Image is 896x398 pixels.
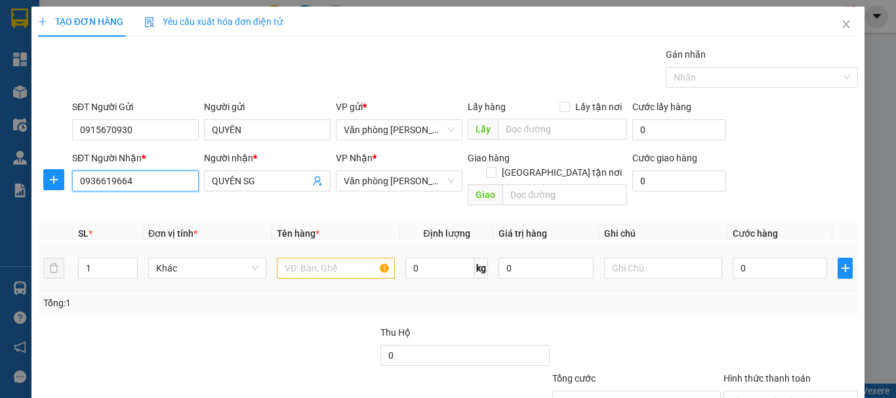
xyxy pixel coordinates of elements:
[144,17,155,28] img: icon
[312,176,323,186] span: user-add
[570,100,627,114] span: Lấy tận nơi
[723,373,811,384] label: Hình thức thanh toán
[666,49,706,60] label: Gán nhãn
[838,263,852,273] span: plus
[277,228,319,239] span: Tên hàng
[43,258,64,279] button: delete
[336,153,373,163] span: VP Nhận
[599,221,727,247] th: Ghi chú
[841,19,851,30] span: close
[423,228,470,239] span: Định lượng
[336,100,462,114] div: VP gửi
[499,258,593,279] input: 0
[204,100,331,114] div: Người gửi
[43,296,347,310] div: Tổng: 1
[380,327,411,338] span: Thu Hộ
[475,258,488,279] span: kg
[277,258,395,279] input: VD: Bàn, Ghế
[344,171,455,191] span: Văn phòng Hồ Chí Minh
[632,170,726,191] input: Cước giao hàng
[468,184,502,205] span: Giao
[632,102,691,112] label: Cước lấy hàng
[502,184,627,205] input: Dọc đường
[156,258,258,278] span: Khác
[468,153,510,163] span: Giao hàng
[632,153,697,163] label: Cước giao hàng
[468,119,498,140] span: Lấy
[38,16,123,27] span: TẠO ĐƠN HÀNG
[733,228,778,239] span: Cước hàng
[72,100,199,114] div: SĐT Người Gửi
[148,228,197,239] span: Đơn vị tính
[78,228,89,239] span: SL
[204,151,331,165] div: Người nhận
[44,174,64,185] span: plus
[144,16,283,27] span: Yêu cầu xuất hóa đơn điện tử
[38,17,47,26] span: plus
[552,373,596,384] span: Tổng cước
[498,119,627,140] input: Dọc đường
[72,151,199,165] div: SĐT Người Nhận
[468,102,506,112] span: Lấy hàng
[632,119,726,140] input: Cước lấy hàng
[604,258,722,279] input: Ghi Chú
[497,165,627,180] span: [GEOGRAPHIC_DATA] tận nơi
[838,258,853,279] button: plus
[499,228,547,239] span: Giá trị hàng
[344,120,455,140] span: Văn phòng Tắc Vân
[828,7,865,43] button: Close
[43,169,64,190] button: plus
